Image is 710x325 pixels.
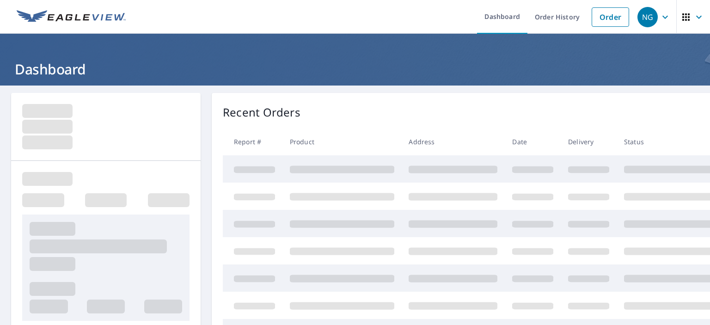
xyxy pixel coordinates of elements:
[561,128,617,155] th: Delivery
[223,128,282,155] th: Report #
[401,128,505,155] th: Address
[223,104,300,121] p: Recent Orders
[592,7,629,27] a: Order
[282,128,402,155] th: Product
[11,60,699,79] h1: Dashboard
[637,7,658,27] div: NG
[505,128,561,155] th: Date
[17,10,126,24] img: EV Logo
